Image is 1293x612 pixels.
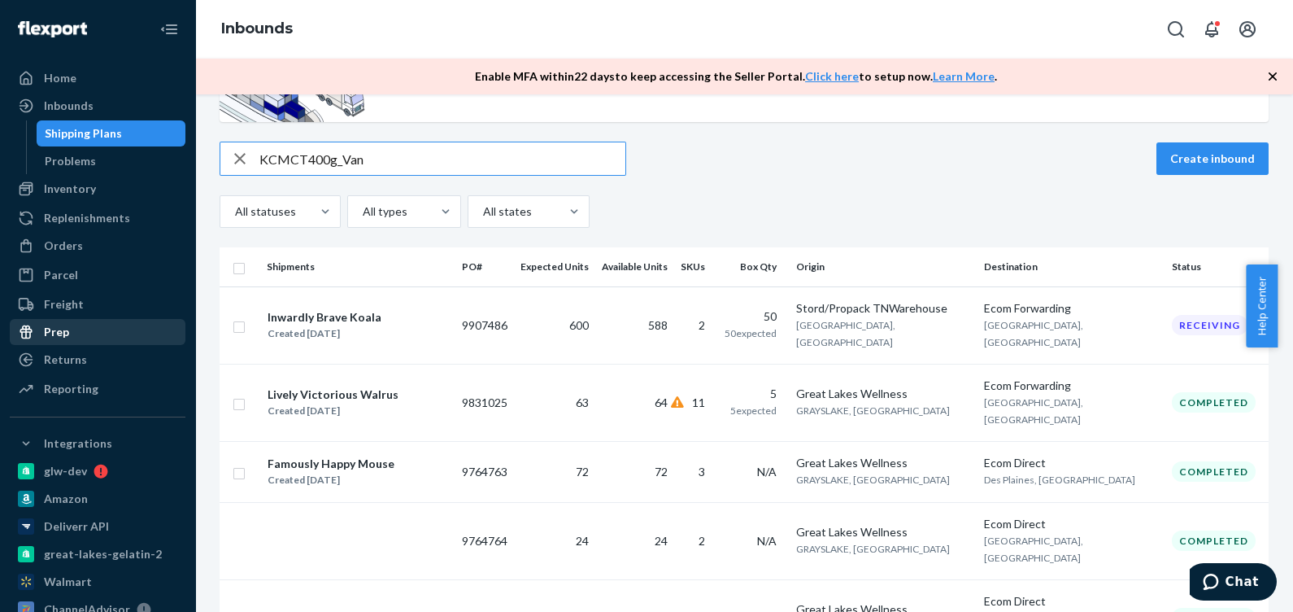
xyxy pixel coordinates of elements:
[10,514,185,540] a: Deliverr API
[1165,247,1269,286] th: Status
[648,318,668,332] span: 588
[10,176,185,202] a: Inventory
[1172,315,1247,335] div: Receiving
[796,386,971,402] div: Great Lakes Wellness
[233,203,235,220] input: All statuses
[796,455,971,471] div: Great Lakes Wellness
[796,474,950,486] span: GRAYSLAKE, [GEOGRAPHIC_DATA]
[796,319,895,348] span: [GEOGRAPHIC_DATA], [GEOGRAPHIC_DATA]
[44,491,88,507] div: Amazon
[805,69,859,83] a: Click here
[10,486,185,512] a: Amazon
[481,203,483,220] input: All states
[18,21,87,37] img: Flexport logo
[1160,13,1192,46] button: Open Search Box
[37,120,186,146] a: Shipping Plans
[44,70,76,86] div: Home
[44,238,83,254] div: Orders
[10,319,185,345] a: Prep
[655,396,668,409] span: 64
[725,308,777,325] div: 50
[984,516,1159,532] div: Ecom Direct
[44,352,87,368] div: Returns
[674,247,718,286] th: SKUs
[10,376,185,402] a: Reporting
[268,387,398,403] div: Lively Victorious Walrus
[45,125,122,142] div: Shipping Plans
[10,541,185,567] a: great-lakes-gelatin-2
[569,318,589,332] span: 600
[984,474,1135,486] span: Des Plaines, [GEOGRAPHIC_DATA]
[725,327,777,339] span: 50 expected
[44,181,96,197] div: Inventory
[699,318,705,332] span: 2
[44,546,162,562] div: great-lakes-gelatin-2
[268,403,398,419] div: Created [DATE]
[725,386,777,402] div: 5
[455,441,514,502] td: 9764763
[475,68,997,85] p: Enable MFA within 22 days to keep accessing the Seller Portal. to setup now. .
[757,534,777,548] span: N/A
[44,463,87,479] div: glw-dev
[576,465,589,479] span: 72
[1172,461,1256,482] div: Completed
[984,455,1159,471] div: Ecom Direct
[1172,392,1256,413] div: Completed
[455,247,514,286] th: PO#
[10,65,185,91] a: Home
[10,205,185,231] a: Replenishments
[10,291,185,317] a: Freight
[984,378,1159,394] div: Ecom Forwarding
[44,518,109,535] div: Deliverr API
[655,465,668,479] span: 72
[208,6,306,53] ol: breadcrumbs
[655,534,668,548] span: 24
[10,93,185,119] a: Inbounds
[153,13,185,46] button: Close Navigation
[796,300,971,317] div: Stord/Propack TNWarehouse
[455,364,514,441] td: 9831025
[268,309,381,326] div: Inwardly Brave Koala
[10,262,185,288] a: Parcel
[10,569,185,595] a: Walmart
[44,267,78,283] div: Parcel
[977,247,1165,286] th: Destination
[44,296,84,313] div: Freight
[576,534,589,548] span: 24
[361,203,363,220] input: All types
[984,396,1083,426] span: [GEOGRAPHIC_DATA], [GEOGRAPHIC_DATA]
[730,404,777,417] span: 5 expected
[790,247,977,286] th: Origin
[260,247,455,286] th: Shipments
[1190,563,1277,604] iframe: Opens a widget where you can chat to one of our agents
[796,543,950,555] span: GRAYSLAKE, [GEOGRAPHIC_DATA]
[268,472,394,488] div: Created [DATE]
[984,593,1159,610] div: Ecom Direct
[455,286,514,364] td: 9907486
[10,347,185,373] a: Returns
[1246,264,1278,348] button: Help Center
[45,153,96,169] div: Problems
[699,534,705,548] span: 2
[10,458,185,484] a: glw-dev
[699,465,705,479] span: 3
[796,404,950,417] span: GRAYSLAKE, [GEOGRAPHIC_DATA]
[984,535,1083,564] span: [GEOGRAPHIC_DATA], [GEOGRAPHIC_DATA]
[984,300,1159,317] div: Ecom Forwarding
[44,210,130,226] div: Replenishments
[44,381,98,397] div: Reporting
[984,319,1083,348] span: [GEOGRAPHIC_DATA], [GEOGRAPHIC_DATA]
[10,233,185,259] a: Orders
[933,69,995,83] a: Learn More
[595,247,674,286] th: Available Units
[757,465,777,479] span: N/A
[455,502,514,579] td: 9764764
[514,247,595,286] th: Expected Units
[268,326,381,342] div: Created [DATE]
[718,247,790,286] th: Box Qty
[1231,13,1264,46] button: Open account menu
[576,396,589,409] span: 63
[44,98,94,114] div: Inbounds
[1172,531,1256,551] div: Completed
